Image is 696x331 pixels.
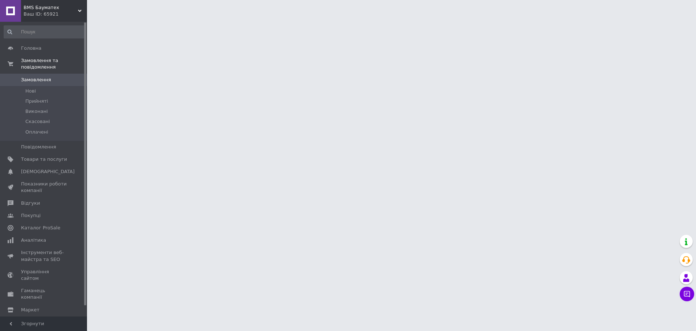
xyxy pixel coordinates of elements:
span: Показники роботи компанії [21,181,67,194]
span: Оплачені [25,129,48,135]
span: [DEMOGRAPHIC_DATA] [21,168,75,175]
span: Каталог ProSale [21,225,60,231]
span: Інструменти веб-майстра та SEO [21,249,67,262]
div: Ваш ID: 65921 [24,11,87,17]
button: Чат з покупцем [680,287,694,301]
span: Гаманець компанії [21,287,67,301]
span: Виконані [25,108,48,115]
span: BMS Бауматех [24,4,78,11]
span: Товари та послуги [21,156,67,163]
span: Нові [25,88,36,94]
span: Управління сайтом [21,269,67,282]
span: Покупці [21,212,41,219]
span: Маркет [21,307,40,313]
span: Відгуки [21,200,40,207]
span: Аналітика [21,237,46,244]
span: Прийняті [25,98,48,105]
span: Повідомлення [21,144,56,150]
span: Скасовані [25,118,50,125]
span: Замовлення [21,77,51,83]
span: Головна [21,45,41,52]
span: Замовлення та повідомлення [21,57,87,70]
input: Пошук [4,25,86,38]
